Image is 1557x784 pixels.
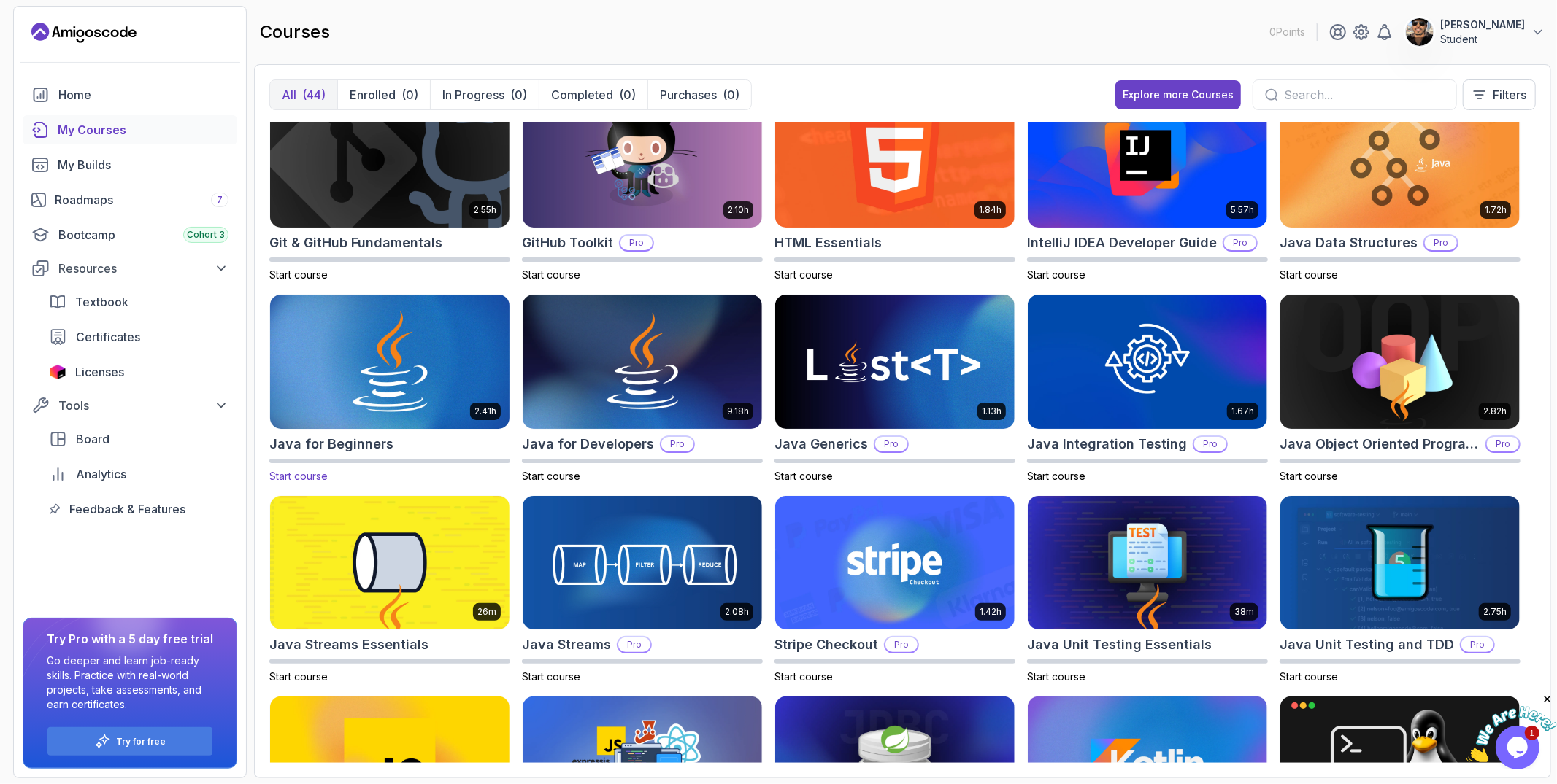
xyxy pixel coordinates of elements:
[885,637,918,652] p: Pro
[58,226,228,244] div: Bootcamp
[40,287,237,317] a: textbook
[58,86,228,104] div: Home
[551,86,613,104] p: Completed
[1280,295,1520,429] img: Java Object Oriented Programming card
[23,150,237,179] a: builds
[728,204,749,216] p: 2.10h
[522,233,613,253] h2: GitHub Toolkit
[1280,268,1338,281] span: Start course
[1269,25,1305,39] p: 0 Points
[774,268,833,281] span: Start course
[40,424,237,454] a: board
[619,86,636,104] div: (0)
[282,86,296,104] p: All
[1405,18,1545,47] button: user profile image[PERSON_NAME]Student
[40,357,237,387] a: licenses
[1224,236,1256,250] p: Pro
[217,194,223,206] span: 7
[1194,437,1226,451] p: Pro
[270,93,510,228] img: Git & GitHub Fundamentals card
[23,220,237,249] a: bootcamp
[523,496,762,630] img: Java Streams card
[979,204,1002,216] p: 1.84h
[1027,670,1085,683] span: Start course
[477,606,496,618] p: 26m
[350,86,396,104] p: Enrolled
[774,434,868,454] h2: Java Generics
[269,470,328,482] span: Start course
[875,437,907,451] p: Pro
[58,397,228,414] div: Tools
[23,392,237,419] button: Tools
[1461,637,1493,652] p: Pro
[522,434,654,454] h2: Java for Developers
[980,606,1002,618] p: 1.42h
[270,496,510,630] img: Java Streams Essentials card
[474,405,496,417] p: 2.41h
[23,115,237,144] a: courses
[522,268,580,281] span: Start course
[401,86,418,104] div: (0)
[1028,295,1267,429] img: Java Integration Testing card
[1027,634,1212,655] h2: Java Unit Testing Essentials
[302,86,326,104] div: (44)
[40,322,237,352] a: certificates
[1406,18,1434,46] img: user profile image
[69,500,185,518] span: Feedback & Features
[1280,634,1454,655] h2: Java Unit Testing and TDD
[23,185,237,214] a: roadmaps
[661,437,693,451] p: Pro
[1487,437,1519,451] p: Pro
[40,494,237,524] a: feedback
[1284,86,1445,104] input: Search...
[774,470,833,482] span: Start course
[774,634,878,655] h2: Stripe Checkout
[474,204,496,216] p: 2.55h
[982,405,1002,417] p: 1.13h
[647,80,751,109] button: Purchases(0)
[618,637,650,652] p: Pro
[76,465,126,483] span: Analytics
[522,670,580,683] span: Start course
[1280,670,1338,683] span: Start course
[1493,86,1526,104] p: Filters
[1425,236,1457,250] p: Pro
[523,295,762,429] img: Java for Developers card
[1463,79,1536,110] button: Filters
[269,268,328,281] span: Start course
[727,405,749,417] p: 9.18h
[620,236,653,250] p: Pro
[1280,93,1520,228] img: Java Data Structures card
[269,434,393,454] h2: Java for Beginners
[337,80,430,109] button: Enrolled(0)
[1027,434,1187,454] h2: Java Integration Testing
[55,191,228,209] div: Roadmaps
[1115,80,1241,109] button: Explore more Courses
[1280,233,1418,253] h2: Java Data Structures
[774,670,833,683] span: Start course
[49,365,66,379] img: jetbrains icon
[47,726,213,756] button: Try for free
[58,156,228,174] div: My Builds
[1280,496,1520,630] img: Java Unit Testing and TDD card
[660,86,717,104] p: Purchases
[269,634,428,655] h2: Java Streams Essentials
[775,93,1015,228] img: HTML Essentials card
[269,670,328,683] span: Start course
[1027,268,1085,281] span: Start course
[117,736,166,748] a: Try for free
[1231,405,1254,417] p: 1.67h
[1027,470,1085,482] span: Start course
[1231,204,1254,216] p: 5.57h
[23,255,237,282] button: Resources
[1027,233,1217,253] h2: IntelliJ IDEA Developer Guide
[40,459,237,489] a: analytics
[264,291,515,432] img: Java for Beginners card
[75,363,124,381] span: Licenses
[31,21,137,44] a: Landing page
[723,86,739,104] div: (0)
[23,80,237,109] a: home
[725,606,749,618] p: 2.08h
